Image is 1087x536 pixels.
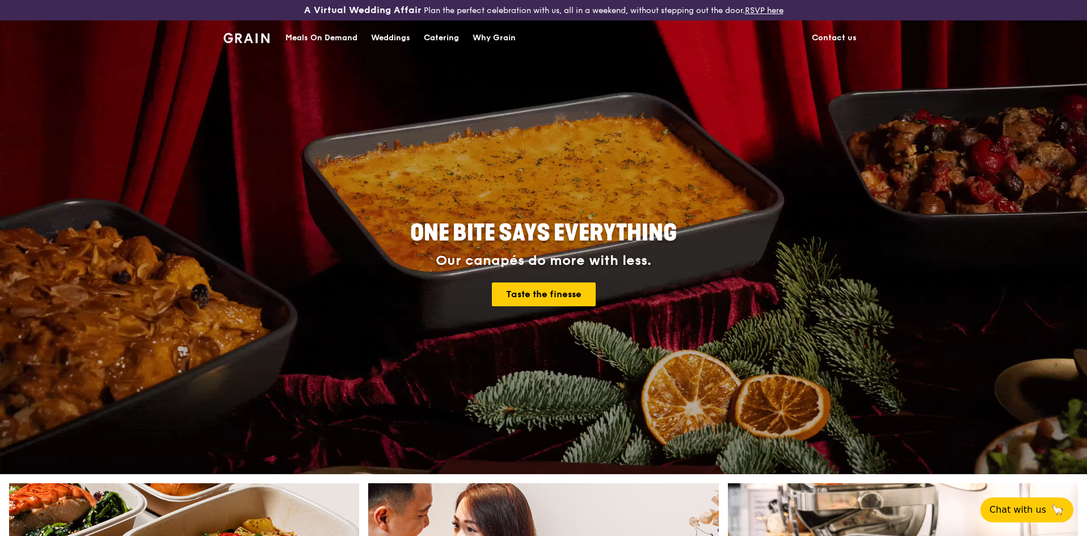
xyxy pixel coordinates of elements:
a: Contact us [805,21,863,55]
div: Meals On Demand [285,21,357,55]
div: Why Grain [473,21,516,55]
a: Catering [417,21,466,55]
div: Weddings [371,21,410,55]
span: Chat with us [989,503,1046,517]
div: Plan the perfect celebration with us, all in a weekend, without stepping out the door. [217,5,870,16]
a: Taste the finesse [492,282,596,306]
div: Our canapés do more with less. [339,253,748,269]
span: 🦙 [1051,503,1064,517]
a: Weddings [364,21,417,55]
a: GrainGrain [224,20,269,54]
a: Why Grain [466,21,523,55]
button: Chat with us🦙 [980,497,1073,522]
span: ONE BITE SAYS EVERYTHING [410,220,677,247]
div: Catering [424,21,459,55]
a: RSVP here [745,6,783,15]
img: Grain [224,33,269,43]
h3: A Virtual Wedding Affair [304,5,422,16]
